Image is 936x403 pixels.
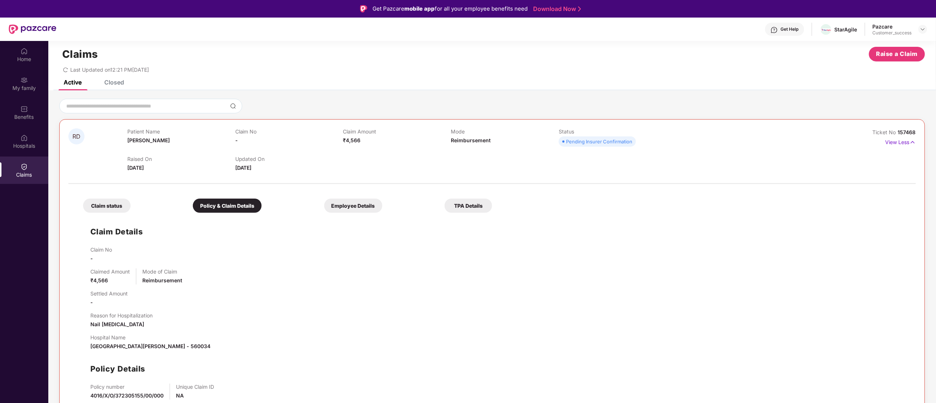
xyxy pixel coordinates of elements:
[104,79,124,86] div: Closed
[20,76,28,84] img: svg+xml;base64,PHN2ZyB3aWR0aD0iMjAiIGhlaWdodD0iMjAiIHZpZXdCb3g9IjAgMCAyMCAyMCIgZmlsbD0ibm9uZSIgeG...
[63,67,68,73] span: redo
[90,290,128,297] p: Settled Amount
[62,48,98,60] h1: Claims
[90,255,93,261] span: -
[343,137,361,143] span: ₹4,566
[451,137,491,143] span: Reimbursement
[20,134,28,142] img: svg+xml;base64,PHN2ZyBpZD0iSG9zcGl0YWxzIiB4bWxucz0iaHR0cDovL3d3dy53My5vcmcvMjAwMC9zdmciIHdpZHRoPS...
[90,363,145,375] h1: Policy Details
[869,47,925,61] button: Raise a Claim
[142,277,182,283] span: Reimbursement
[230,103,236,109] img: svg+xml;base64,PHN2ZyBpZD0iU2VhcmNoLTMyeDMyIiB4bWxucz0iaHR0cDovL3d3dy53My5vcmcvMjAwMC9zdmciIHdpZH...
[873,23,912,30] div: Pazcare
[90,268,130,275] p: Claimed Amount
[90,392,164,399] span: 4016/X/O/372305155/00/000
[235,156,343,162] p: Updated On
[90,299,93,305] span: -
[771,26,778,34] img: svg+xml;base64,PHN2ZyBpZD0iSGVscC0zMngzMiIgeG1sbnM9Imh0dHA6Ly93d3cudzMub3JnLzIwMDAvc3ZnIiB3aWR0aD...
[910,138,916,146] img: svg+xml;base64,PHN2ZyB4bWxucz0iaHR0cDovL3d3dy53My5vcmcvMjAwMC9zdmciIHdpZHRoPSIxNyIgaGVpZ2h0PSIxNy...
[90,277,108,283] span: ₹4,566
[235,137,238,143] span: -
[876,49,918,59] span: Raise a Claim
[127,128,235,135] p: Patient Name
[83,199,131,213] div: Claim status
[64,79,82,86] div: Active
[235,165,252,171] span: [DATE]
[90,312,153,319] p: Reason for Hospitalization
[781,26,799,32] div: Get Help
[9,25,56,34] img: New Pazcare Logo
[886,136,916,146] p: View Less
[127,137,170,143] span: [PERSON_NAME]
[90,343,210,349] span: [GEOGRAPHIC_DATA][PERSON_NAME] - 560034
[873,129,898,135] span: Ticket No
[20,105,28,113] img: svg+xml;base64,PHN2ZyBpZD0iQmVuZWZpdHMiIHhtbG5zPSJodHRwOi8vd3d3LnczLm9yZy8yMDAwL3N2ZyIgd2lkdGg9Ij...
[176,384,214,390] p: Unique Claim ID
[920,26,926,32] img: svg+xml;base64,PHN2ZyBpZD0iRHJvcGRvd24tMzJ4MzIiIHhtbG5zPSJodHRwOi8vd3d3LnczLm9yZy8yMDAwL3N2ZyIgd2...
[70,67,149,73] span: Last Updated on 12:21 PM[DATE]
[404,5,435,12] strong: mobile app
[20,163,28,170] img: svg+xml;base64,PHN2ZyBpZD0iQ2xhaW0iIHhtbG5zPSJodHRwOi8vd3d3LnczLm9yZy8yMDAwL3N2ZyIgd2lkdGg9IjIwIi...
[372,4,528,13] div: Get Pazcare for all your employee benefits need
[559,128,667,135] p: Status
[533,5,579,13] a: Download Now
[193,199,262,213] div: Policy & Claim Details
[176,392,184,399] span: NA
[566,138,632,145] div: Pending Insurer Confirmation
[142,268,182,275] p: Mode of Claim
[343,128,451,135] p: Claim Amount
[360,5,367,12] img: Logo
[445,199,492,213] div: TPA Details
[72,133,81,140] span: RD
[20,48,28,55] img: svg+xml;base64,PHN2ZyBpZD0iSG9tZSIgeG1sbnM9Imh0dHA6Ly93d3cudzMub3JnLzIwMDAvc3ZnIiB3aWR0aD0iMjAiIG...
[127,156,235,162] p: Raised On
[324,199,382,213] div: Employee Details
[127,165,144,171] span: [DATE]
[451,128,559,135] p: Mode
[898,129,916,135] span: 157468
[90,334,210,340] p: Hospital Name
[821,29,831,31] img: star.jpeg
[835,26,857,33] div: StarAgile
[90,321,144,327] span: Nail [MEDICAL_DATA]
[90,384,164,390] p: Policy number
[90,246,112,253] p: Claim No
[90,226,143,238] h1: Claim Details
[578,5,581,13] img: Stroke
[235,128,343,135] p: Claim No
[873,30,912,36] div: Customer_success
